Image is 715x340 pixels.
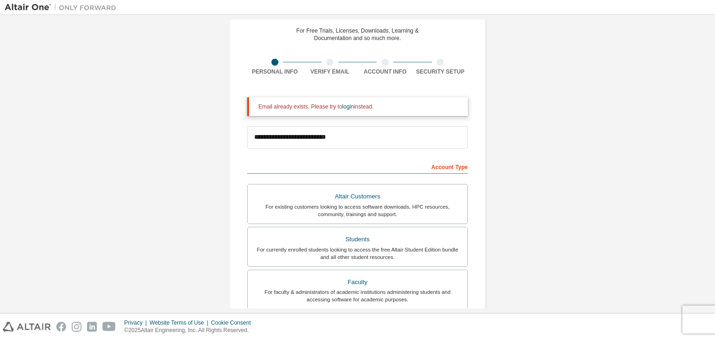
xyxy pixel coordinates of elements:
div: For Free Trials, Licenses, Downloads, Learning & Documentation and so much more. [297,27,419,42]
div: Personal Info [247,68,303,75]
img: linkedin.svg [87,322,97,332]
a: login [342,103,354,110]
div: Altair Customers [253,190,462,203]
img: facebook.svg [56,322,66,332]
div: Email already exists. Please try to instead. [258,103,460,110]
img: youtube.svg [102,322,116,332]
div: For existing customers looking to access software downloads, HPC resources, community, trainings ... [253,203,462,218]
div: Cookie Consent [211,319,256,326]
img: altair_logo.svg [3,322,51,332]
p: © 2025 Altair Engineering, Inc. All Rights Reserved. [124,326,256,334]
div: For faculty & administrators of academic institutions administering students and accessing softwa... [253,288,462,303]
img: instagram.svg [72,322,81,332]
div: Verify Email [303,68,358,75]
div: Account Type [247,159,468,174]
div: For currently enrolled students looking to access the free Altair Student Edition bundle and all ... [253,246,462,261]
div: Create an Altair One Account [285,10,430,21]
div: Privacy [124,319,149,326]
div: Account Info [357,68,413,75]
div: Students [253,233,462,246]
img: Altair One [5,3,121,12]
div: Security Setup [413,68,468,75]
div: Website Terms of Use [149,319,211,326]
div: Faculty [253,276,462,289]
